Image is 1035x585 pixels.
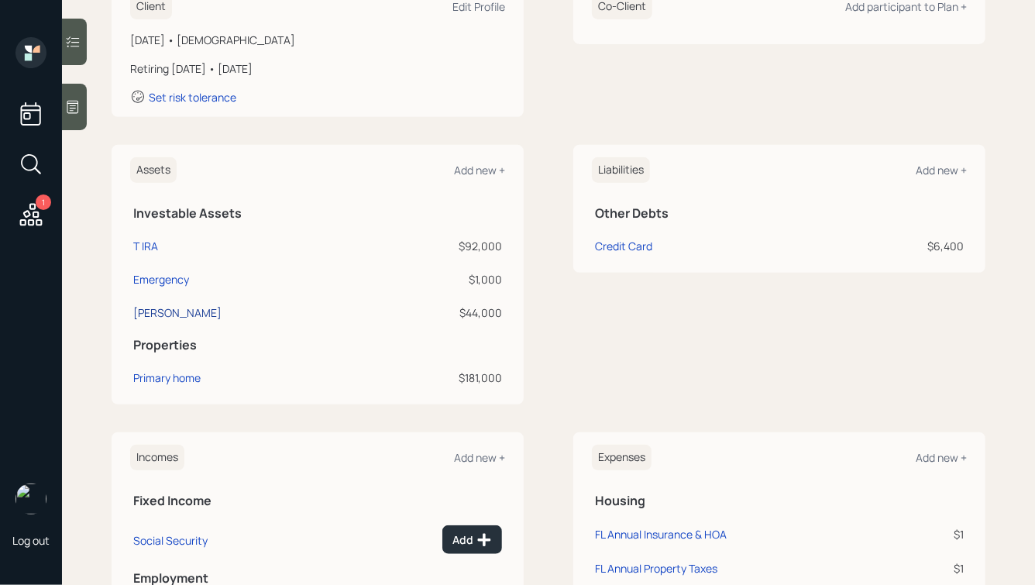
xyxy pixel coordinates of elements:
[133,271,189,287] div: Emergency
[592,157,650,183] h6: Liabilities
[133,370,201,386] div: Primary home
[442,525,502,554] button: Add
[133,494,502,508] h5: Fixed Income
[595,527,727,542] div: FL Annual Insurance & HOA
[595,238,652,254] div: Credit Card
[133,238,158,254] div: T IRA
[130,32,505,48] div: [DATE] • [DEMOGRAPHIC_DATA]
[916,163,967,177] div: Add new +
[130,157,177,183] h6: Assets
[379,238,502,254] div: $92,000
[133,338,502,353] h5: Properties
[149,90,236,105] div: Set risk tolerance
[133,305,222,321] div: [PERSON_NAME]
[454,163,505,177] div: Add new +
[595,206,964,221] h5: Other Debts
[133,206,502,221] h5: Investable Assets
[133,533,208,548] div: Social Security
[592,445,652,470] h6: Expenses
[379,370,502,386] div: $181,000
[820,238,964,254] div: $6,400
[379,271,502,287] div: $1,000
[15,483,46,514] img: hunter_neumayer.jpg
[130,445,184,470] h6: Incomes
[36,194,51,210] div: 1
[916,450,967,465] div: Add new +
[827,560,964,576] div: $1
[12,533,50,548] div: Log out
[827,526,964,542] div: $1
[595,494,964,508] h5: Housing
[452,532,492,548] div: Add
[454,450,505,465] div: Add new +
[595,561,717,576] div: FL Annual Property Taxes
[130,60,505,77] div: Retiring [DATE] • [DATE]
[379,305,502,321] div: $44,000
